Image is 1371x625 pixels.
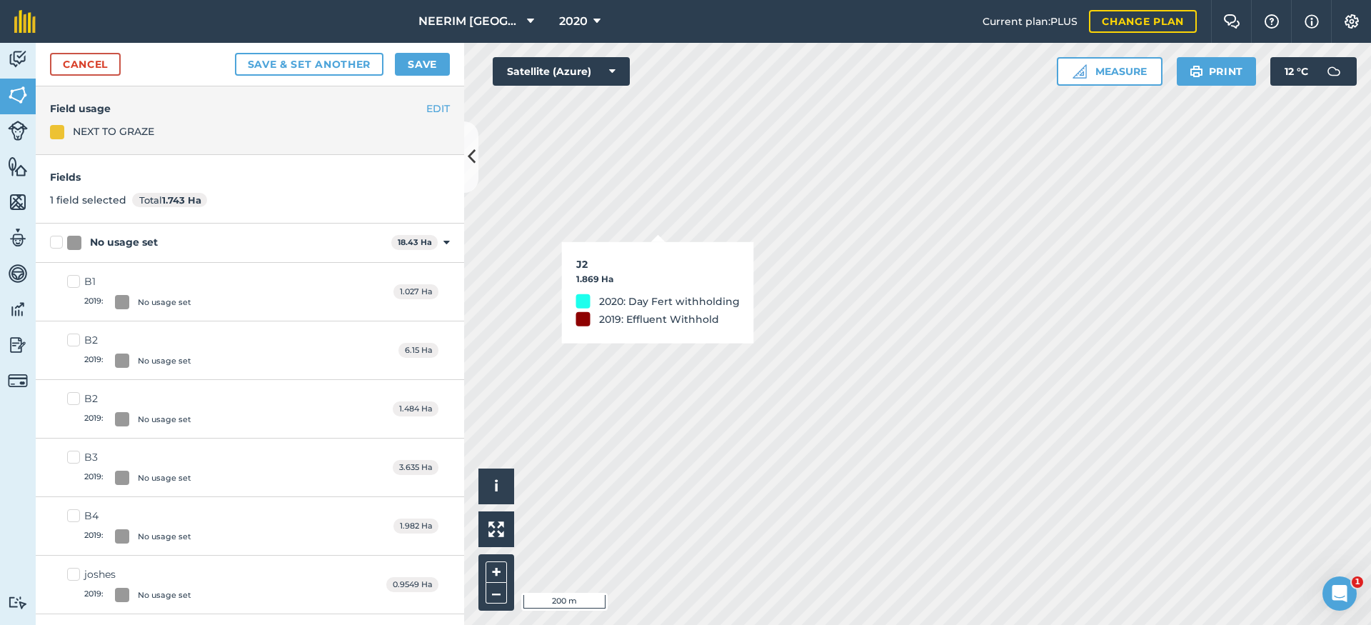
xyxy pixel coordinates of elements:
[1190,63,1203,80] img: svg+xml;base64,PHN2ZyB4bWxucz0iaHR0cDovL3d3dy53My5vcmcvMjAwMC9zdmciIHdpZHRoPSIxOSIgaGVpZ2h0PSIyNC...
[599,311,719,327] div: 2019: Effluent Withhold
[84,450,191,465] div: B3
[50,169,450,185] h4: Fields
[162,194,201,206] strong: 1.743 Ha
[576,274,613,284] strong: 1.869 Ha
[983,14,1078,29] span: Current plan : PLUS
[50,53,121,76] a: Cancel
[398,343,438,358] span: 6.15 Ha
[84,295,104,309] span: 2019 :
[132,193,207,207] span: Total
[8,299,28,320] img: svg+xml;base64,PD94bWwgdmVyc2lvbj0iMS4wIiBlbmNvZGluZz0idXRmLTgiPz4KPCEtLSBHZW5lcmF0b3I6IEFkb2JlIE...
[1305,13,1319,30] img: svg+xml;base64,PHN2ZyB4bWxucz0iaHR0cDovL3d3dy53My5vcmcvMjAwMC9zdmciIHdpZHRoPSIxNyIgaGVpZ2h0PSIxNy...
[8,121,28,141] img: svg+xml;base64,PD94bWwgdmVyc2lvbj0iMS4wIiBlbmNvZGluZz0idXRmLTgiPz4KPCEtLSBHZW5lcmF0b3I6IEFkb2JlIE...
[1223,14,1240,29] img: Two speech bubbles overlapping with the left bubble in the forefront
[559,13,588,30] span: 2020
[393,284,438,299] span: 1.027 Ha
[478,469,514,504] button: i
[486,583,507,604] button: –
[84,567,191,582] div: joshes
[1343,14,1360,29] img: A cog icon
[14,10,36,33] img: fieldmargin Logo
[1089,10,1197,33] a: Change plan
[488,521,504,537] img: Four arrows, one pointing top left, one top right, one bottom right and the last bottom left
[1073,64,1087,79] img: Ruler icon
[493,57,630,86] button: Satellite (Azure)
[138,531,191,543] div: No usage set
[426,101,450,116] button: EDIT
[8,191,28,213] img: svg+xml;base64,PHN2ZyB4bWxucz0iaHR0cDovL3d3dy53My5vcmcvMjAwMC9zdmciIHdpZHRoPSI1NiIgaGVpZ2h0PSI2MC...
[1177,57,1257,86] button: Print
[84,391,191,406] div: B2
[1285,57,1308,86] span: 12 ° C
[8,156,28,177] img: svg+xml;base64,PHN2ZyB4bWxucz0iaHR0cDovL3d3dy53My5vcmcvMjAwMC9zdmciIHdpZHRoPSI1NiIgaGVpZ2h0PSI2MC...
[393,519,438,534] span: 1.982 Ha
[1263,14,1280,29] img: A question mark icon
[486,561,507,583] button: +
[50,101,450,116] h4: Field usage
[1320,57,1348,86] img: svg+xml;base64,PD94bWwgdmVyc2lvbj0iMS4wIiBlbmNvZGluZz0idXRmLTgiPz4KPCEtLSBHZW5lcmF0b3I6IEFkb2JlIE...
[8,49,28,70] img: svg+xml;base64,PD94bWwgdmVyc2lvbj0iMS4wIiBlbmNvZGluZz0idXRmLTgiPz4KPCEtLSBHZW5lcmF0b3I6IEFkb2JlIE...
[8,263,28,284] img: svg+xml;base64,PD94bWwgdmVyc2lvbj0iMS4wIiBlbmNvZGluZz0idXRmLTgiPz4KPCEtLSBHZW5lcmF0b3I6IEFkb2JlIE...
[1270,57,1357,86] button: 12 °C
[84,509,191,524] div: B4
[393,460,438,475] span: 3.635 Ha
[8,84,28,106] img: svg+xml;base64,PHN2ZyB4bWxucz0iaHR0cDovL3d3dy53My5vcmcvMjAwMC9zdmciIHdpZHRoPSI1NiIgaGVpZ2h0PSI2MC...
[84,471,104,485] span: 2019 :
[8,227,28,249] img: svg+xml;base64,PD94bWwgdmVyc2lvbj0iMS4wIiBlbmNvZGluZz0idXRmLTgiPz4KPCEtLSBHZW5lcmF0b3I6IEFkb2JlIE...
[395,53,450,76] button: Save
[1322,576,1357,611] iframe: Intercom live chat
[73,124,154,139] div: NEXT TO GRAZE
[1352,576,1363,588] span: 1
[138,414,191,426] div: No usage set
[138,355,191,367] div: No usage set
[8,596,28,609] img: svg+xml;base64,PD94bWwgdmVyc2lvbj0iMS4wIiBlbmNvZGluZz0idXRmLTgiPz4KPCEtLSBHZW5lcmF0b3I6IEFkb2JlIE...
[138,296,191,309] div: No usage set
[138,472,191,484] div: No usage set
[84,354,104,368] span: 2019 :
[50,194,126,206] span: 1 field selected
[90,235,158,250] div: No usage set
[84,274,191,289] div: B1
[84,333,191,348] div: B2
[494,477,498,495] span: i
[84,588,104,602] span: 2019 :
[8,334,28,356] img: svg+xml;base64,PD94bWwgdmVyc2lvbj0iMS4wIiBlbmNvZGluZz0idXRmLTgiPz4KPCEtLSBHZW5lcmF0b3I6IEFkb2JlIE...
[386,577,438,592] span: 0.9549 Ha
[393,401,438,416] span: 1.484 Ha
[84,412,104,426] span: 2019 :
[576,256,740,272] h3: J2
[84,529,104,544] span: 2019 :
[599,293,740,309] div: 2020: Day Fert withholding
[235,53,384,76] button: Save & set another
[8,371,28,391] img: svg+xml;base64,PD94bWwgdmVyc2lvbj0iMS4wIiBlbmNvZGluZz0idXRmLTgiPz4KPCEtLSBHZW5lcmF0b3I6IEFkb2JlIE...
[418,13,521,30] span: NEERIM [GEOGRAPHIC_DATA]
[1057,57,1162,86] button: Measure
[398,237,432,247] strong: 18.43 Ha
[138,589,191,601] div: No usage set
